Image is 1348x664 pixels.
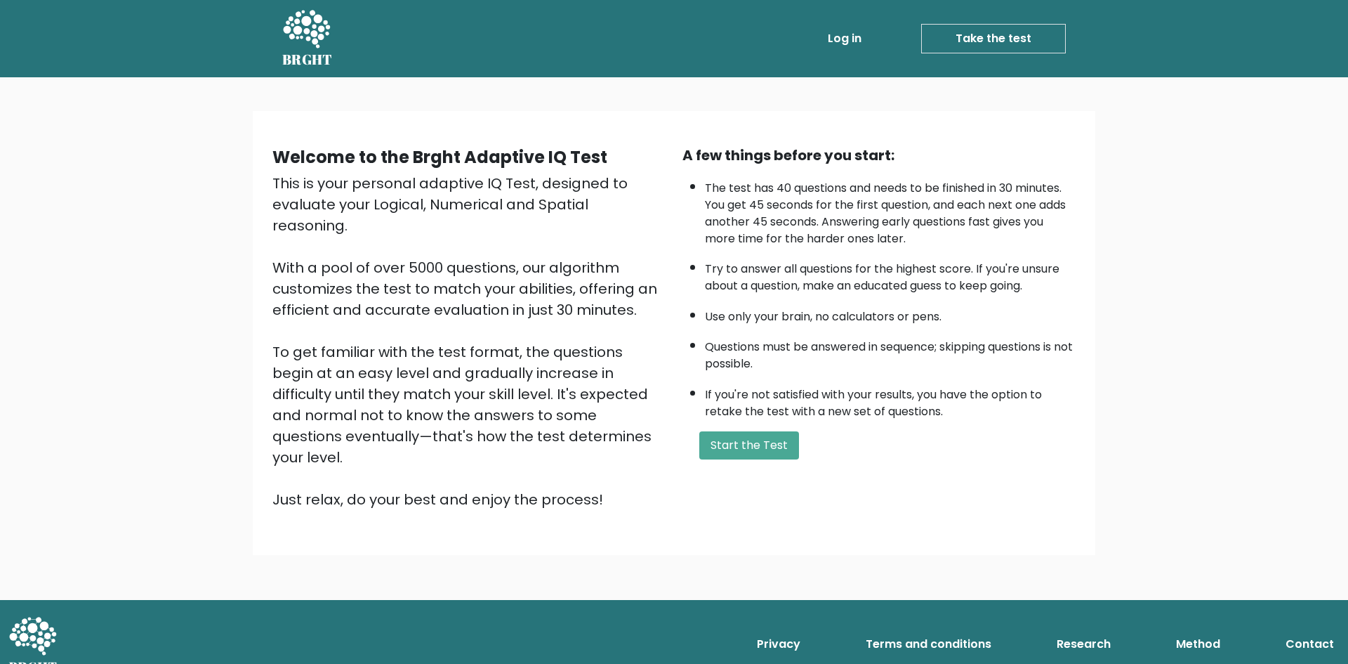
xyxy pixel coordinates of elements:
[699,431,799,460] button: Start the Test
[822,25,867,53] a: Log in
[705,301,1076,325] li: Use only your brain, no calculators or pens.
[1170,630,1226,658] a: Method
[282,51,333,68] h5: BRGHT
[682,145,1076,166] div: A few things before you start:
[1280,630,1340,658] a: Contact
[921,24,1066,53] a: Take the test
[751,630,806,658] a: Privacy
[282,6,333,72] a: BRGHT
[272,145,607,169] b: Welcome to the Brght Adaptive IQ Test
[272,173,666,510] div: This is your personal adaptive IQ Test, designed to evaluate your Logical, Numerical and Spatial ...
[705,332,1076,372] li: Questions must be answered in sequence; skipping questions is not possible.
[705,254,1076,294] li: Try to answer all questions for the highest score. If you're unsure about a question, make an edu...
[860,630,997,658] a: Terms and conditions
[705,379,1076,420] li: If you're not satisfied with your results, you have the option to retake the test with a new set ...
[705,173,1076,247] li: The test has 40 questions and needs to be finished in 30 minutes. You get 45 seconds for the firs...
[1051,630,1116,658] a: Research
